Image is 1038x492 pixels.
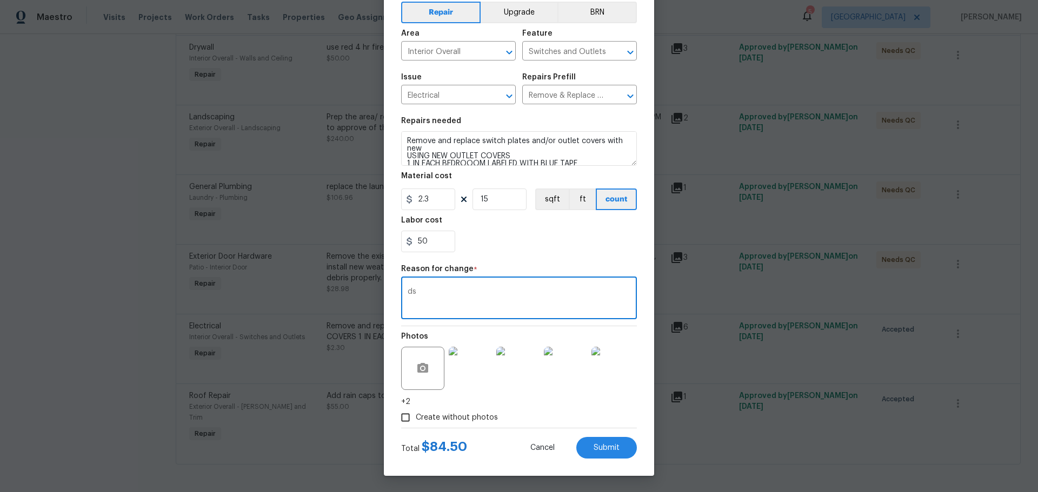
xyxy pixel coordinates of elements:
[522,73,576,81] h5: Repairs Prefill
[416,412,498,423] span: Create without photos
[401,396,410,407] span: +2
[502,89,517,104] button: Open
[530,444,555,452] span: Cancel
[522,30,553,37] h5: Feature
[401,172,452,180] h5: Material cost
[623,89,638,104] button: Open
[513,437,572,459] button: Cancel
[535,188,569,210] button: sqft
[422,440,467,453] span: $ 84.50
[557,2,637,23] button: BRN
[401,117,461,125] h5: Repairs needed
[401,73,422,81] h5: Issue
[401,30,420,37] h5: Area
[401,265,474,273] h5: Reason for change
[576,437,637,459] button: Submit
[401,333,428,340] h5: Photos
[481,2,558,23] button: Upgrade
[408,288,630,311] textarea: ds
[401,2,481,23] button: Repair
[401,441,467,454] div: Total
[569,188,596,210] button: ft
[401,131,637,166] textarea: Remove and replace switch plates and/or outlet covers with new USING NEW OUTLET COVERS 1 IN EACH ...
[623,45,638,60] button: Open
[594,444,620,452] span: Submit
[401,217,442,224] h5: Labor cost
[502,45,517,60] button: Open
[596,188,637,210] button: count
